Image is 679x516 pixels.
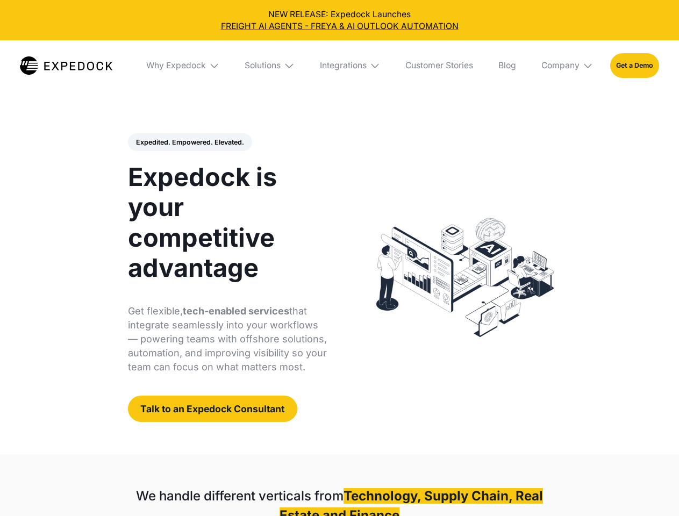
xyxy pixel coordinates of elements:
a: Customer Stories [397,40,481,91]
strong: We handle different verticals from [136,488,344,504]
div: Solutions [237,40,303,91]
a: Talk to an Expedock Consultant [128,396,297,422]
iframe: Chat Widget [625,464,679,516]
p: Get flexible, that integrate seamlessly into your workflows — powering teams with offshore soluti... [128,304,327,374]
h1: Expedock is your competitive advantage [128,162,327,283]
strong: tech-enabled services [183,305,289,317]
div: Company [533,40,602,91]
div: Integrations [320,60,367,71]
a: Get a Demo [610,53,659,77]
div: Why Expedock [146,60,206,71]
div: Company [541,60,580,71]
div: Integrations [311,40,389,91]
div: Why Expedock [138,40,228,91]
div: NEW RELEASE: Expedock Launches [9,9,671,32]
div: Solutions [245,60,281,71]
a: FREIGHT AI AGENTS - FREYA & AI OUTLOOK AUTOMATION [9,20,671,32]
a: Blog [490,40,524,91]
